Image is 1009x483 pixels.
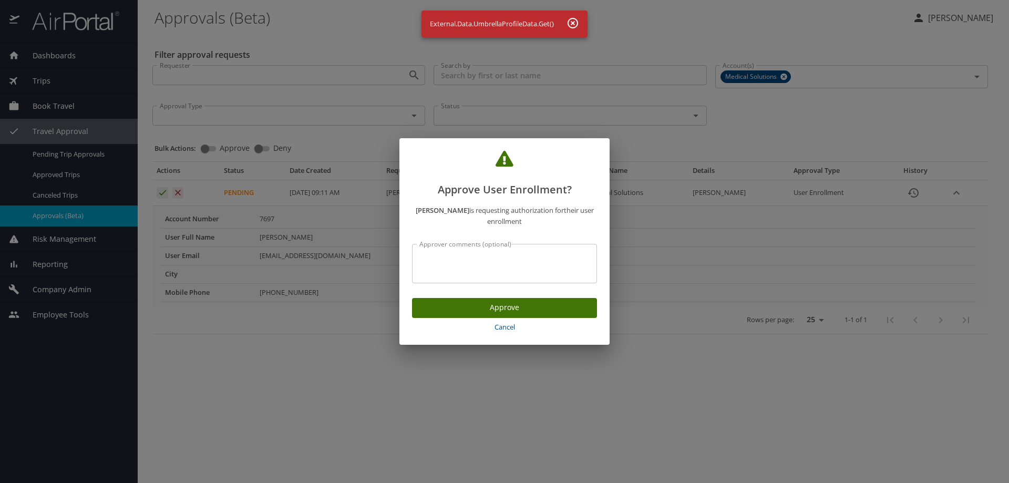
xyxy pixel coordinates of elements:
button: Cancel [412,318,597,336]
strong: [PERSON_NAME] [416,205,469,215]
span: Cancel [416,321,593,333]
span: Approve [420,301,589,314]
div: External.Data.UmbrellaProfileData.Get() [430,14,554,34]
h2: Approve User Enrollment? [412,151,597,198]
p: is requesting authorization for their user enrollment [412,205,597,227]
button: Approve [412,298,597,318]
